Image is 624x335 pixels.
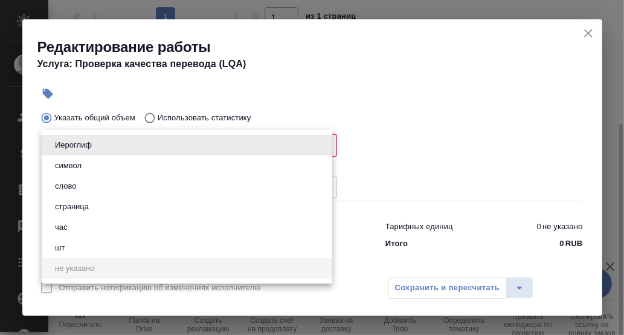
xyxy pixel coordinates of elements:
[51,180,80,193] button: слово
[51,159,85,172] button: символ
[51,262,98,275] button: не указано
[51,221,71,234] button: час
[51,200,92,213] button: страница
[51,138,95,152] button: Иероглиф
[51,241,68,255] button: шт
